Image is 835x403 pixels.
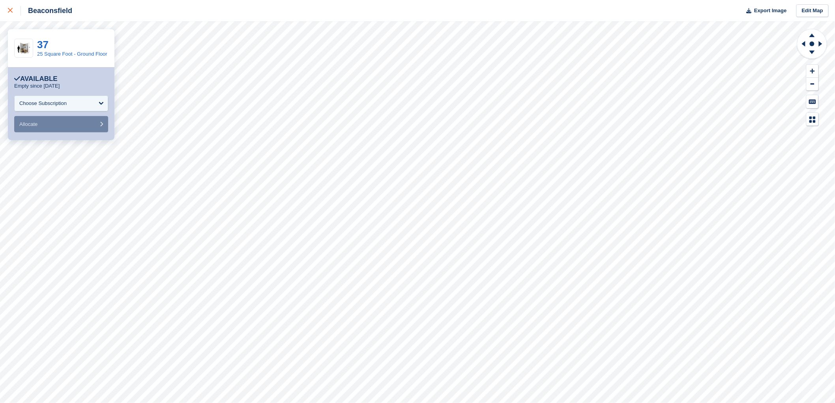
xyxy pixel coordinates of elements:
a: 25 Square Foot - Ground Floor [37,51,107,57]
p: Empty since [DATE] [14,83,60,89]
div: Available [14,75,58,83]
div: Beaconsfield [21,6,72,15]
button: Allocate [14,116,108,132]
span: Export Image [754,7,786,15]
div: Choose Subscription [19,99,67,107]
a: 37 [37,39,49,51]
button: Export Image [742,4,787,17]
button: Zoom Out [807,78,818,91]
span: Allocate [19,121,37,127]
button: Zoom In [807,65,818,78]
button: Map Legend [807,113,818,126]
img: 25.jpg [15,41,33,55]
a: Edit Map [796,4,829,17]
button: Keyboard Shortcuts [807,95,818,108]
